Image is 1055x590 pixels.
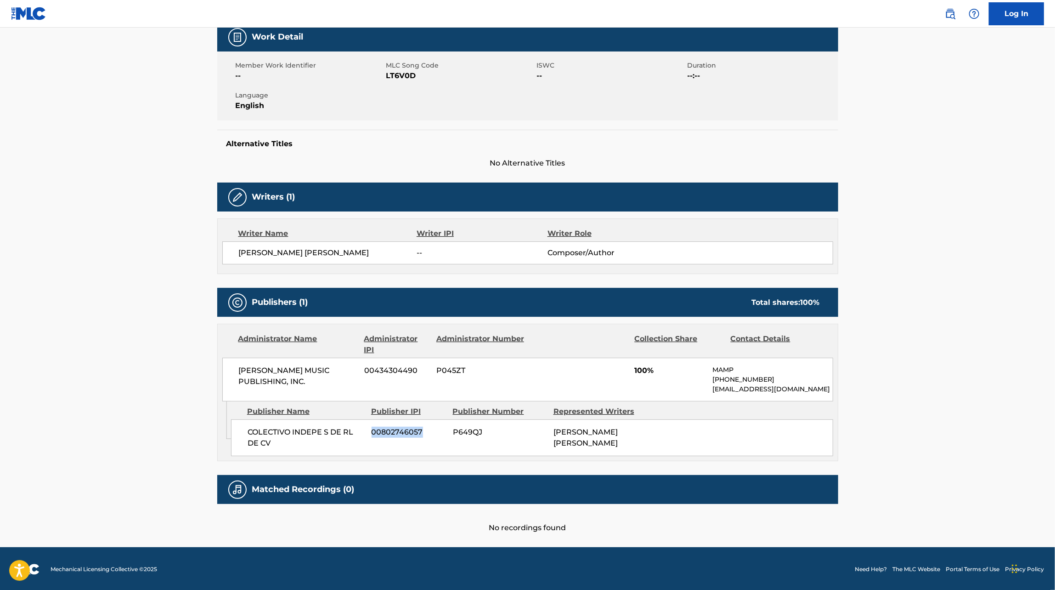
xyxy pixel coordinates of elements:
img: search [945,8,956,19]
div: Publisher Number [453,406,547,417]
h5: Work Detail [252,32,304,42]
h5: Matched Recordings (0) [252,484,355,495]
div: Administrator Number [436,333,525,355]
span: Mechanical Licensing Collective © 2025 [51,565,157,573]
h5: Alternative Titles [226,139,829,149]
div: Publisher IPI [371,406,446,417]
span: -- [236,70,384,81]
div: Administrator IPI [364,333,429,355]
a: Public Search [941,5,959,23]
span: [PERSON_NAME] MUSIC PUBLISHING, INC. [239,365,358,387]
span: Duration [688,61,836,70]
span: Composer/Author [547,247,666,258]
a: Need Help? [855,565,887,573]
span: English [236,100,384,111]
div: No recordings found [217,504,838,533]
span: P045ZT [436,365,525,376]
div: Writer IPI [417,228,547,239]
h5: Writers (1) [252,192,295,202]
span: Language [236,91,384,100]
div: Writer Name [238,228,417,239]
div: Administrator Name [238,333,357,355]
a: Portal Terms of Use [946,565,999,573]
span: No Alternative Titles [217,158,838,169]
img: Publishers [232,297,243,308]
div: Represented Writers [553,406,647,417]
p: MAMP [712,365,832,375]
span: ISWC [537,61,685,70]
img: help [969,8,980,19]
div: Contact Details [731,333,820,355]
div: Help [965,5,983,23]
span: -- [417,247,547,258]
a: The MLC Website [892,565,940,573]
div: Widget de chat [1009,546,1055,590]
span: --:-- [688,70,836,81]
span: -- [537,70,685,81]
span: [PERSON_NAME] [PERSON_NAME] [553,428,618,447]
a: Log In [989,2,1044,25]
span: LT6V0D [386,70,535,81]
span: 100 % [801,298,820,307]
span: [PERSON_NAME] [PERSON_NAME] [239,247,417,258]
div: Writer Role [547,228,666,239]
div: Publisher Name [247,406,364,417]
div: Arrastrar [1012,555,1017,583]
a: Privacy Policy [1005,565,1044,573]
h5: Publishers (1) [252,297,308,308]
span: 00434304490 [364,365,429,376]
span: MLC Song Code [386,61,535,70]
p: [PHONE_NUMBER] [712,375,832,384]
span: 100% [634,365,705,376]
span: P649QJ [453,427,547,438]
div: Total shares: [752,297,820,308]
span: COLECTIVO INDEPE S DE RL DE CV [248,427,365,449]
span: 00802746057 [372,427,446,438]
div: Collection Share [634,333,723,355]
iframe: Chat Widget [1009,546,1055,590]
span: Member Work Identifier [236,61,384,70]
img: MLC Logo [11,7,46,20]
p: [EMAIL_ADDRESS][DOMAIN_NAME] [712,384,832,394]
img: Writers [232,192,243,203]
img: Work Detail [232,32,243,43]
img: Matched Recordings [232,484,243,495]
